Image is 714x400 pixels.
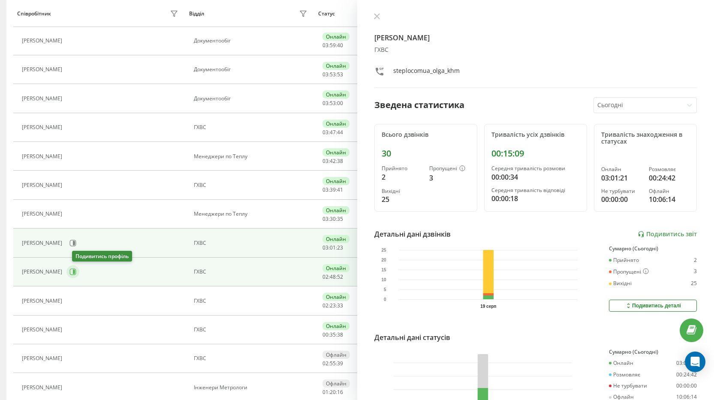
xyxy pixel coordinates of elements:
[337,71,343,78] span: 53
[22,298,64,304] div: [PERSON_NAME]
[322,120,349,128] div: Онлайн
[429,173,470,183] div: 3
[322,129,328,136] span: 03
[322,264,349,272] div: Онлайн
[480,304,496,309] text: 19 серп
[649,194,690,205] div: 10:06:14
[330,71,336,78] span: 53
[330,360,336,367] span: 55
[601,131,690,146] div: Тривалість знаходження в статусах
[337,157,343,165] span: 38
[381,268,386,272] text: 15
[330,331,336,338] span: 35
[374,99,464,111] div: Зведена статистика
[330,186,336,193] span: 39
[330,215,336,223] span: 30
[638,231,697,238] a: Подивитись звіт
[194,385,310,391] div: Інженери Метрологи
[322,186,328,193] span: 03
[491,131,580,138] div: Тривалість усіх дзвінків
[382,194,422,205] div: 25
[609,300,697,312] button: Подивитись деталі
[601,188,642,194] div: Не турбувати
[22,385,64,391] div: [PERSON_NAME]
[22,66,64,72] div: [PERSON_NAME]
[383,287,386,292] text: 5
[337,215,343,223] span: 35
[609,394,634,400] div: Офлайн
[491,187,580,193] div: Середня тривалість відповіді
[601,173,642,183] div: 03:01:21
[322,148,349,156] div: Онлайн
[491,193,580,204] div: 00:00:18
[22,211,64,217] div: [PERSON_NAME]
[322,303,343,309] div: : :
[330,273,336,280] span: 48
[194,124,310,130] div: ГХВС
[22,96,64,102] div: [PERSON_NAME]
[374,33,697,43] h4: [PERSON_NAME]
[322,42,328,49] span: 03
[491,148,580,159] div: 00:15:09
[374,229,451,239] div: Детальні дані дзвінків
[322,90,349,99] div: Онлайн
[383,297,386,302] text: 0
[330,99,336,107] span: 53
[322,177,349,185] div: Онлайн
[322,33,349,41] div: Онлайн
[330,388,336,396] span: 20
[382,131,470,138] div: Всього дзвінків
[322,99,328,107] span: 03
[429,165,470,172] div: Пропущені
[189,11,204,17] div: Відділ
[22,124,64,130] div: [PERSON_NAME]
[322,216,343,222] div: : :
[322,42,343,48] div: : :
[322,322,349,330] div: Онлайн
[22,240,64,246] div: [PERSON_NAME]
[322,302,328,309] span: 02
[194,298,310,304] div: ГХВС
[337,273,343,280] span: 52
[22,182,64,188] div: [PERSON_NAME]
[337,244,343,251] span: 23
[322,332,343,338] div: : :
[22,38,64,44] div: [PERSON_NAME]
[194,327,310,333] div: ГХВС
[322,62,349,70] div: Онлайн
[374,46,697,54] div: ГХВС
[330,244,336,251] span: 01
[322,129,343,135] div: : :
[322,206,349,214] div: Онлайн
[330,129,336,136] span: 47
[382,148,470,159] div: 30
[194,38,310,44] div: Документообіг
[381,277,386,282] text: 10
[194,66,310,72] div: Документообіг
[337,360,343,367] span: 39
[194,96,310,102] div: Документообіг
[382,172,422,182] div: 2
[322,157,328,165] span: 03
[609,360,633,366] div: Онлайн
[322,361,343,367] div: : :
[676,372,697,378] div: 00:24:42
[322,158,343,164] div: : :
[694,268,697,275] div: 3
[330,157,336,165] span: 42
[322,293,349,301] div: Онлайн
[381,248,386,253] text: 25
[322,235,349,243] div: Онлайн
[649,173,690,183] div: 00:24:42
[322,273,328,280] span: 02
[337,302,343,309] span: 33
[322,351,350,359] div: Офлайн
[22,327,64,333] div: [PERSON_NAME]
[322,360,328,367] span: 02
[194,355,310,361] div: ГХВС
[649,188,690,194] div: Офлайн
[194,240,310,246] div: ГХВС
[322,388,328,396] span: 01
[601,194,642,205] div: 00:00:00
[322,71,328,78] span: 03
